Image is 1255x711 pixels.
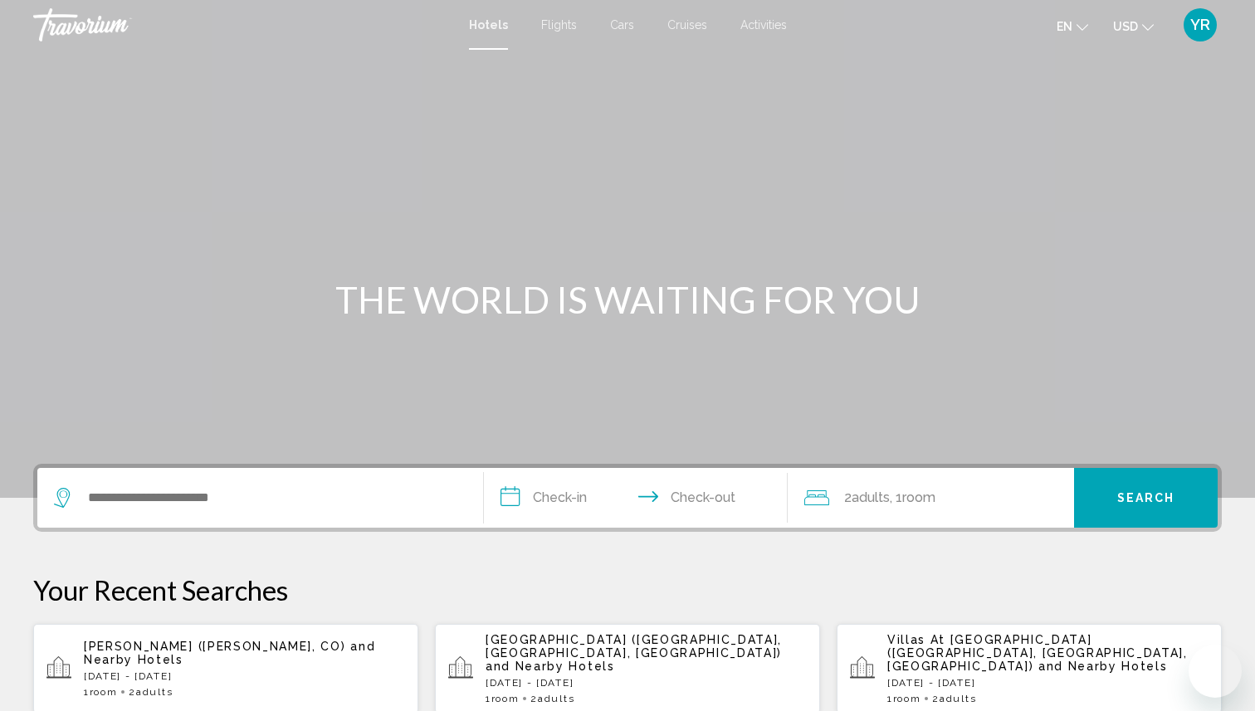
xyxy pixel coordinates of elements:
[486,660,615,673] span: and Nearby Hotels
[852,489,890,505] span: Adults
[1038,660,1168,673] span: and Nearby Hotels
[541,18,577,32] a: Flights
[740,18,787,32] a: Activities
[84,640,375,666] span: and Nearby Hotels
[84,686,117,698] span: 1
[84,670,405,682] p: [DATE] - [DATE]
[1190,17,1210,33] span: YR
[530,693,574,704] span: 2
[1057,20,1072,33] span: en
[33,8,452,41] a: Travorium
[316,278,939,321] h1: THE WORLD IS WAITING FOR YOU
[538,693,574,704] span: Adults
[667,18,707,32] a: Cruises
[902,489,935,505] span: Room
[1113,20,1138,33] span: USD
[33,573,1222,606] p: Your Recent Searches
[893,693,921,704] span: Room
[1179,7,1222,42] button: User Menu
[486,677,807,689] p: [DATE] - [DATE]
[84,640,345,653] span: [PERSON_NAME] ([PERSON_NAME], CO)
[484,468,788,528] button: Check in and out dates
[887,677,1209,689] p: [DATE] - [DATE]
[940,693,976,704] span: Adults
[887,693,920,704] span: 1
[1057,14,1088,38] button: Change language
[37,468,1218,528] div: Search widget
[890,486,935,509] span: , 1
[887,633,1188,673] span: Villas At [GEOGRAPHIC_DATA] ([GEOGRAPHIC_DATA], [GEOGRAPHIC_DATA], [GEOGRAPHIC_DATA])
[491,693,520,704] span: Room
[788,468,1075,528] button: Travelers: 2 adults, 0 children
[1117,492,1175,505] span: Search
[1189,645,1242,698] iframe: Button to launch messaging window
[469,18,508,32] a: Hotels
[1074,468,1218,528] button: Search
[932,693,976,704] span: 2
[486,693,519,704] span: 1
[610,18,634,32] a: Cars
[1113,14,1154,38] button: Change currency
[486,633,782,660] span: [GEOGRAPHIC_DATA] ([GEOGRAPHIC_DATA], [GEOGRAPHIC_DATA], [GEOGRAPHIC_DATA])
[136,686,173,698] span: Adults
[844,486,890,509] span: 2
[129,686,173,698] span: 2
[90,686,118,698] span: Room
